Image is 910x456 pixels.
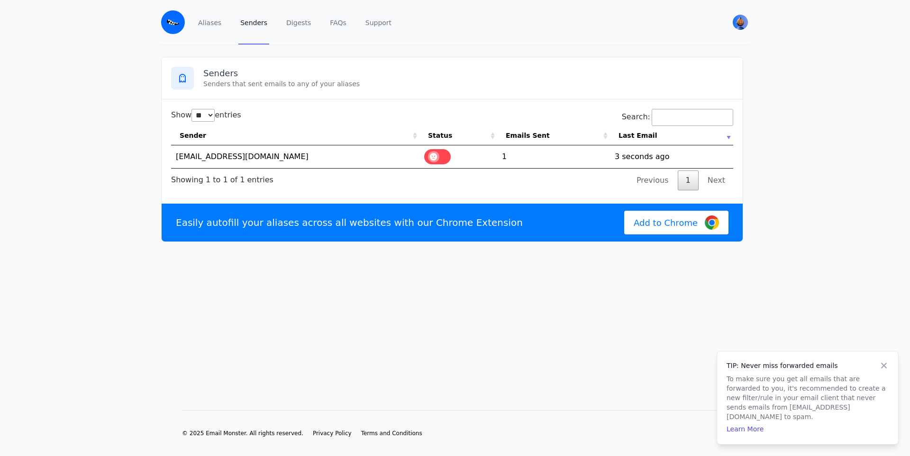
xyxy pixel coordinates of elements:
a: Previous [628,170,677,190]
a: Privacy Policy [313,429,352,437]
a: Add to Chrome [624,211,728,234]
button: User menu [732,14,749,31]
th: Last Email: activate to sort column ascending [610,126,733,145]
th: Status: activate to sort column ascending [419,126,497,145]
p: Easily autofill your aliases across all websites with our Chrome Extension [176,216,523,229]
td: 3 seconds ago [610,145,733,168]
select: Showentries [191,109,215,122]
input: Search: [652,109,733,126]
label: Search: [622,112,733,121]
img: raara's Avatar [733,15,748,30]
th: Emails Sent: activate to sort column ascending [497,126,610,145]
h3: Senders [203,68,733,79]
label: Show entries [171,110,241,119]
a: Next [700,170,733,190]
th: Sender: activate to sort column ascending [171,126,419,145]
div: Showing 1 to 1 of 1 entries [171,169,273,186]
td: 1 [497,145,610,168]
span: Add to Chrome [634,216,698,229]
img: Email Monster [161,10,185,34]
h4: TIP: Never miss forwarded emails [727,361,889,370]
p: To make sure you get all emails that are forwarded to you, it's recommended to create a new filte... [727,374,889,421]
a: 1 [678,170,699,190]
a: Learn More [727,425,764,433]
img: Google Chrome Logo [705,215,719,230]
p: Senders that sent emails to any of your aliases [203,79,733,89]
a: Terms and Conditions [361,429,422,437]
td: [EMAIL_ADDRESS][DOMAIN_NAME] [171,145,419,168]
li: © 2025 Email Monster. All rights reserved. [182,429,303,437]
